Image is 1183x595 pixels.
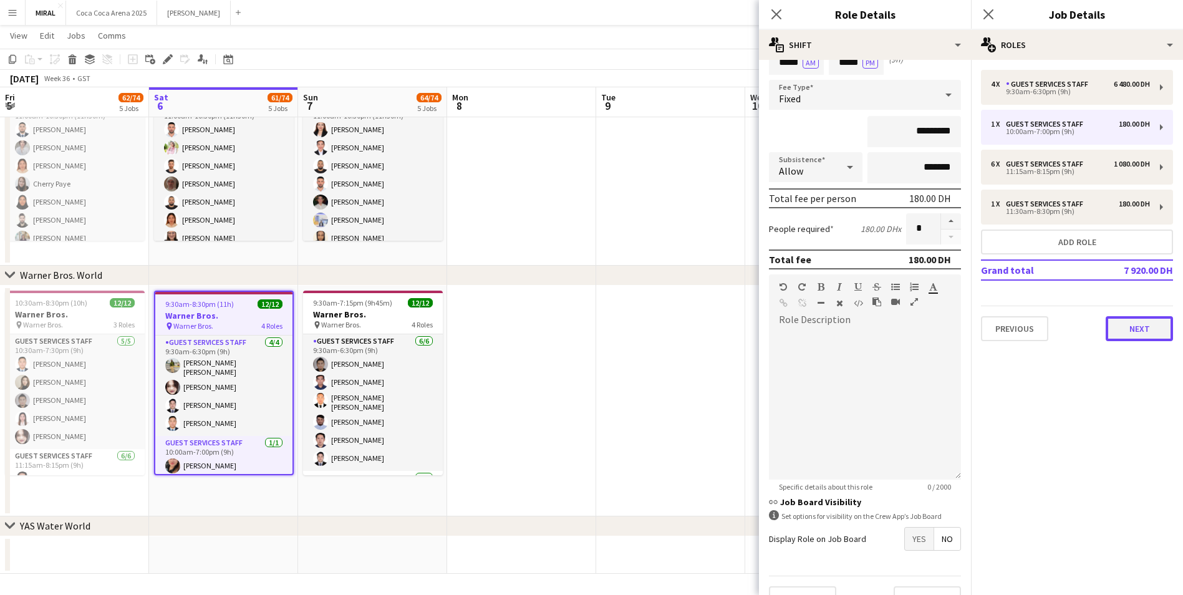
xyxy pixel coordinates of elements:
app-job-card: 11:00am-10:30pm (11h30m)28/38TeamLab Phenomena TeamLab Phenomena1 RoleGuest Services Staff - Seni... [154,56,294,241]
div: 180.00 DH [909,253,951,266]
span: 8 [450,99,468,113]
span: Warner Bros. [321,320,361,329]
div: 9:30am-6:30pm (9h) [991,89,1150,95]
button: Bold [816,282,825,292]
div: 4 x [991,80,1006,89]
app-job-card: 11:00am-10:30pm (11h30m)31/38TeamLab Phenomena TeamLab Phenomena1 RoleGuest Services Staff - Seni... [5,56,145,241]
div: 1 080.00 DH [1114,160,1150,168]
div: 5 Jobs [417,104,441,113]
div: Set options for visibility on the Crew App’s Job Board [769,510,961,522]
div: Warner Bros. World [20,269,102,281]
button: Text Color [929,282,937,292]
app-card-role: Guest Services Staff6/611:15am-8:15pm (9h)[PERSON_NAME] [5,449,145,589]
app-job-card: 10:30am-8:30pm (10h)12/12Warner Bros. Warner Bros.3 RolesGuest Services Staff5/510:30am-7:30pm (9... [5,291,145,475]
button: Clear Formatting [835,298,844,308]
button: AM [803,57,819,69]
button: HTML Code [854,298,862,308]
button: Next [1106,316,1173,341]
button: Insert video [891,297,900,307]
span: No [934,528,960,550]
button: MIRAL [26,1,66,25]
span: Sun [303,92,318,103]
span: 64/74 [417,93,442,102]
button: Underline [854,282,862,292]
div: Roles [971,30,1183,60]
button: [PERSON_NAME] [157,1,231,25]
button: Paste as plain text [872,297,881,307]
h3: Warner Bros. [303,309,443,320]
span: Allow [779,165,803,177]
span: Tue [601,92,616,103]
div: 180.00 DH [1119,120,1150,128]
span: Yes [905,528,934,550]
label: People required [769,223,834,235]
div: Guest Services Staff [1006,120,1088,128]
div: GST [77,74,90,83]
div: 9:30am-7:15pm (9h45m)12/12Warner Bros. Warner Bros.4 RolesGuest Services Staff6/69:30am-6:30pm (9... [303,291,443,475]
span: View [10,30,27,41]
span: Warner Bros. [173,321,213,331]
button: Strikethrough [872,282,881,292]
app-job-card: 11:00am-10:30pm (11h30m)32/38TeamLab Phenomena TeamLab Phenomena1 RoleGuest Services Staff - Seni... [303,56,443,241]
a: Jobs [62,27,90,44]
div: 180.00 DH [909,192,951,205]
app-card-role: Guest Services Staff1/1 [303,471,443,513]
div: [DATE] [10,72,39,85]
a: View [5,27,32,44]
div: Shift [759,30,971,60]
span: Edit [40,30,54,41]
a: Edit [35,27,59,44]
div: 180.00 DH x [861,223,901,235]
button: Fullscreen [910,297,919,307]
span: 10:30am-8:30pm (10h) [15,298,87,307]
div: 180.00 DH [1119,200,1150,208]
span: Warner Bros. [23,320,63,329]
div: 11:30am-8:30pm (9h) [991,208,1150,215]
button: Ordered List [910,282,919,292]
span: Specific details about this role [769,482,882,491]
span: Wed [750,92,766,103]
span: Fixed [779,92,801,105]
span: Jobs [67,30,85,41]
div: Guest Services Staff [1006,200,1088,208]
td: 7 920.00 DH [1094,260,1173,280]
app-job-card: 9:30am-8:30pm (11h)12/12Warner Bros. Warner Bros.4 RolesGuest Services Staff4/49:30am-6:30pm (9h)... [154,291,294,475]
h3: Role Details [759,6,971,22]
a: Comms [93,27,131,44]
span: Fri [5,92,15,103]
button: Undo [779,282,788,292]
span: 7 [301,99,318,113]
span: 9 [599,99,616,113]
button: Italic [835,282,844,292]
h3: Job Board Visibility [769,496,961,508]
div: Guest Services Staff [1006,160,1088,168]
span: 5 [3,99,15,113]
span: 61/74 [268,93,292,102]
div: 6 480.00 DH [1114,80,1150,89]
div: Total fee [769,253,811,266]
td: Grand total [981,260,1094,280]
div: 5 Jobs [268,104,292,113]
span: 9:30am-7:15pm (9h45m) [313,298,392,307]
span: Week 36 [41,74,72,83]
div: Total fee per person [769,192,856,205]
span: 4 Roles [412,320,433,329]
button: Coca Coca Arena 2025 [66,1,157,25]
span: 6 [152,99,168,113]
span: 3 Roles [113,320,135,329]
button: Horizontal Line [816,298,825,308]
h3: Job Details [971,6,1183,22]
button: Previous [981,316,1048,341]
label: Display Role on Job Board [769,533,866,544]
div: 5 Jobs [119,104,143,113]
h3: Warner Bros. [155,310,292,321]
span: Sat [154,92,168,103]
div: 6 x [991,160,1006,168]
span: 12/12 [408,298,433,307]
button: PM [862,57,878,69]
div: 1 x [991,120,1006,128]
